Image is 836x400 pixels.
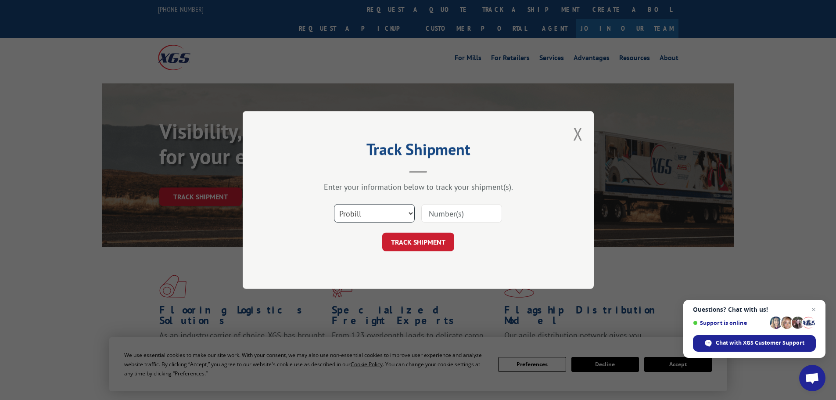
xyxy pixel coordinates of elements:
[421,204,502,223] input: Number(s)
[693,335,816,352] span: Chat with XGS Customer Support
[287,182,550,192] div: Enter your information below to track your shipment(s).
[799,365,825,391] a: Open chat
[573,122,583,145] button: Close modal
[693,320,767,326] span: Support is online
[287,143,550,160] h2: Track Shipment
[693,306,816,313] span: Questions? Chat with us!
[716,339,804,347] span: Chat with XGS Customer Support
[382,233,454,251] button: TRACK SHIPMENT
